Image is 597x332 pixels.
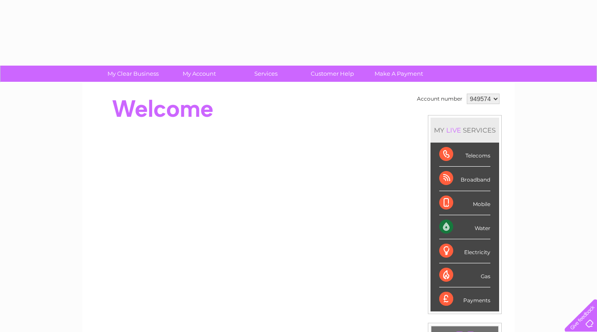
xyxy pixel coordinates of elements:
[97,66,169,82] a: My Clear Business
[439,191,490,215] div: Mobile
[430,118,499,143] div: MY SERVICES
[230,66,302,82] a: Services
[363,66,435,82] a: Make A Payment
[439,287,490,311] div: Payments
[439,239,490,263] div: Electricity
[439,167,490,191] div: Broadband
[444,126,463,134] div: LIVE
[439,263,490,287] div: Gas
[439,143,490,167] div: Telecoms
[439,215,490,239] div: Water
[163,66,236,82] a: My Account
[296,66,368,82] a: Customer Help
[415,91,465,106] td: Account number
